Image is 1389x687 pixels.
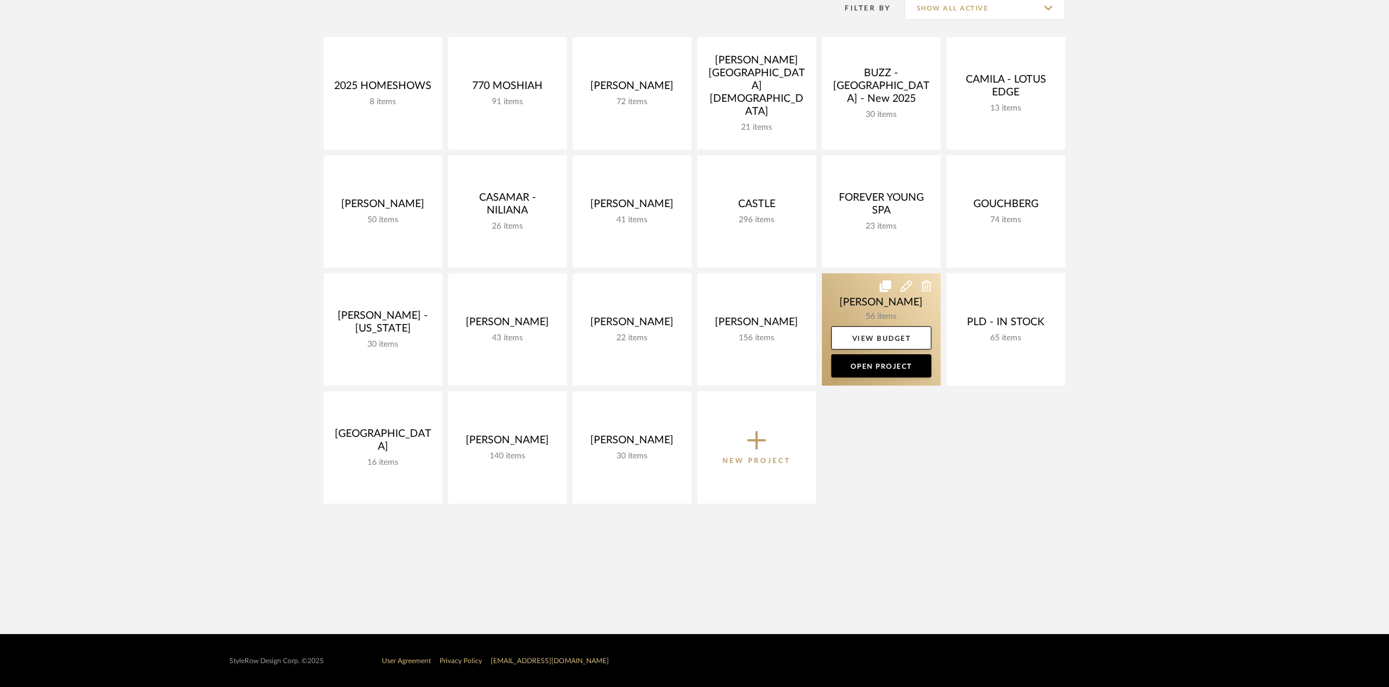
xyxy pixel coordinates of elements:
[707,123,807,133] div: 21 items
[831,222,931,232] div: 23 items
[831,191,931,222] div: FOREVER YOUNG SPA
[458,97,558,107] div: 91 items
[956,215,1056,225] div: 74 items
[956,73,1056,104] div: CAMILA - LOTUS EDGE
[582,333,682,343] div: 22 items
[831,326,931,350] a: View Budget
[458,222,558,232] div: 26 items
[458,434,558,451] div: [PERSON_NAME]
[440,657,482,664] a: Privacy Policy
[831,354,931,378] a: Open Project
[956,198,1056,215] div: GOUCHBERG
[831,67,931,110] div: BUZZ - [GEOGRAPHIC_DATA] - New 2025
[333,428,433,458] div: [GEOGRAPHIC_DATA]
[333,198,433,215] div: [PERSON_NAME]
[707,54,807,123] div: [PERSON_NAME][GEOGRAPHIC_DATA][DEMOGRAPHIC_DATA]
[582,316,682,333] div: [PERSON_NAME]
[229,657,324,665] div: StyleRow Design Corp. ©2025
[582,198,682,215] div: [PERSON_NAME]
[333,458,433,468] div: 16 items
[582,434,682,451] div: [PERSON_NAME]
[333,215,433,225] div: 50 items
[458,451,558,461] div: 140 items
[707,316,807,333] div: [PERSON_NAME]
[707,198,807,215] div: CASTLE
[956,104,1056,113] div: 13 items
[333,80,433,97] div: 2025 HOMESHOWS
[707,333,807,343] div: 156 items
[582,97,682,107] div: 72 items
[582,451,682,461] div: 30 items
[458,316,558,333] div: [PERSON_NAME]
[458,80,558,97] div: 770 MOSHIAH
[830,2,891,14] div: Filter By
[382,657,431,664] a: User Agreement
[458,333,558,343] div: 43 items
[697,391,816,504] button: New Project
[582,80,682,97] div: [PERSON_NAME]
[723,455,791,467] p: New Project
[491,657,609,664] a: [EMAIL_ADDRESS][DOMAIN_NAME]
[333,340,433,350] div: 30 items
[707,215,807,225] div: 296 items
[458,191,558,222] div: CASAMAR - NILIANA
[956,333,1056,343] div: 65 items
[831,110,931,120] div: 30 items
[582,215,682,225] div: 41 items
[333,309,433,340] div: [PERSON_NAME] - [US_STATE]
[956,316,1056,333] div: PLD - IN STOCK
[333,97,433,107] div: 8 items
